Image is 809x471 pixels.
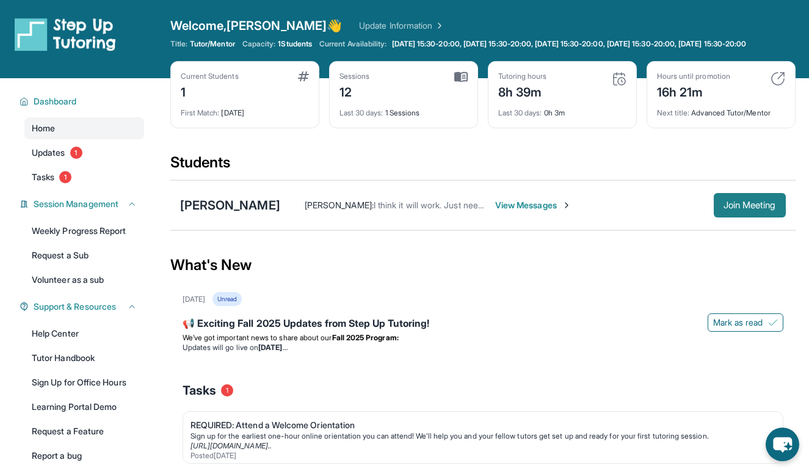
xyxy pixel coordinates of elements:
span: Next title : [657,108,690,117]
a: Learning Portal Demo [24,396,144,418]
span: View Messages [495,199,571,211]
div: 1 Sessions [339,101,468,118]
span: Capacity: [242,39,276,49]
span: Welcome, [PERSON_NAME] 👋 [170,17,343,34]
div: Tutoring hours [498,71,547,81]
div: Current Students [181,71,239,81]
div: 8h 39m [498,81,547,101]
div: [DATE] [181,101,309,118]
div: 12 [339,81,370,101]
span: Current Availability: [319,39,386,49]
span: Support & Resources [34,301,116,313]
div: 📢 Exciting Fall 2025 Updates from Step Up Tutoring! [183,316,783,333]
span: 1 [70,147,82,159]
span: I think it will work. Just need another 5 minutes [374,200,556,210]
a: Sign Up for Office Hours [24,371,144,393]
div: 0h 3m [498,101,626,118]
img: Chevron Right [432,20,444,32]
div: 16h 21m [657,81,730,101]
a: Volunteer as a sub [24,269,144,291]
a: Request a Sub [24,244,144,266]
span: 1 [221,384,233,396]
a: Tutor Handbook [24,347,144,369]
img: card [454,71,468,82]
li: Updates will go live on [183,343,783,352]
a: Update Information [359,20,444,32]
a: Home [24,117,144,139]
a: Help Center [24,323,144,345]
button: Support & Resources [29,301,137,313]
button: Dashboard [29,95,137,108]
span: Updates [32,147,65,159]
img: Mark as read [768,318,778,327]
div: 1 [181,81,239,101]
span: [DATE] 15:30-20:00, [DATE] 15:30-20:00, [DATE] 15:30-20:00, [DATE] 15:30-20:00, [DATE] 15:30-20:00 [392,39,747,49]
div: What's New [170,238,796,292]
span: Tasks [32,171,54,183]
span: Tutor/Mentor [190,39,235,49]
span: 1 [59,171,71,183]
div: Unread [212,292,242,306]
span: Dashboard [34,95,77,108]
strong: [DATE] [258,343,287,352]
a: Request a Feature [24,420,144,442]
div: REQUIRED: Attend a Welcome Orientation [190,419,766,431]
a: REQUIRED: Attend a Welcome OrientationSign up for the earliest one-hour online orientation you ca... [183,412,783,463]
span: Session Management [34,198,118,210]
div: [PERSON_NAME] [180,197,280,214]
button: Mark as read [708,313,783,332]
img: card [612,71,626,86]
a: Report a bug [24,445,144,467]
span: [PERSON_NAME] : [305,200,374,210]
img: Chevron-Right [562,200,571,210]
span: Tasks [183,382,216,399]
div: Advanced Tutor/Mentor [657,101,785,118]
img: logo [15,17,116,51]
span: First Match : [181,108,220,117]
span: 1 Students [278,39,312,49]
img: card [298,71,309,81]
button: Session Management [29,198,137,210]
span: Home [32,122,55,134]
a: [DATE] 15:30-20:00, [DATE] 15:30-20:00, [DATE] 15:30-20:00, [DATE] 15:30-20:00, [DATE] 15:30-20:00 [390,39,749,49]
span: We’ve got important news to share about our [183,333,332,342]
span: Join Meeting [724,202,776,209]
a: Weekly Progress Report [24,220,144,242]
span: Mark as read [713,316,763,329]
span: Title: [170,39,187,49]
span: Last 30 days : [498,108,542,117]
div: Sessions [339,71,370,81]
a: Updates1 [24,142,144,164]
button: chat-button [766,428,799,461]
img: card [771,71,785,86]
div: Hours until promotion [657,71,730,81]
a: Tasks1 [24,166,144,188]
div: Students [170,153,796,180]
div: Sign up for the earliest one-hour online orientation you can attend! We’ll help you and your fell... [190,431,766,441]
span: Last 30 days : [339,108,383,117]
button: Join Meeting [714,193,786,217]
div: [DATE] [183,294,205,304]
a: [URL][DOMAIN_NAME].. [190,441,272,450]
div: Posted [DATE] [190,451,766,461]
strong: Fall 2025 Program: [332,333,399,342]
